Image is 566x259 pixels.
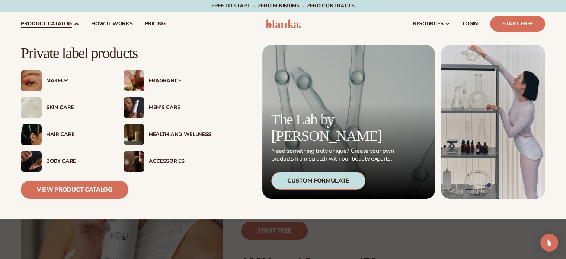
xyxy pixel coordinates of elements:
[124,97,144,118] img: Male holding moisturizer bottle.
[138,12,171,36] a: pricing
[265,19,301,28] img: logo
[46,158,109,165] div: Body Care
[15,12,85,36] a: product catalog
[21,45,211,61] p: Private label products
[271,147,396,163] p: Need something truly unique? Create your own products from scratch with our beauty experts.
[490,16,545,32] a: Start Free
[21,124,109,145] a: Female hair pulled back with clips. Hair Care
[413,21,443,27] span: resources
[463,21,478,27] span: LOGIN
[21,70,109,91] a: Female with glitter eye makeup. Makeup
[85,12,139,36] a: How It Works
[124,151,144,172] img: Female with makeup brush.
[149,78,211,84] div: Fragrance
[21,151,42,172] img: Male hand applying moisturizer.
[441,45,545,199] img: Female in lab with equipment.
[124,97,211,118] a: Male holding moisturizer bottle. Men’s Care
[46,78,109,84] div: Makeup
[21,181,128,199] a: View Product Catalog
[21,21,72,27] span: product catalog
[21,151,109,172] a: Male hand applying moisturizer. Body Care
[457,12,484,36] a: LOGIN
[124,70,211,91] a: Pink blooming flower. Fragrance
[271,172,365,190] div: Custom Formulate
[144,21,165,27] span: pricing
[149,132,211,138] div: Health And Wellness
[91,21,133,27] span: How It Works
[540,234,558,252] div: Open Intercom Messenger
[21,70,42,91] img: Female with glitter eye makeup.
[262,45,435,199] a: Microscopic product formula. The Lab by [PERSON_NAME] Need something truly unique? Create your ow...
[124,124,144,145] img: Candles and incense on table.
[124,124,211,145] a: Candles and incense on table. Health And Wellness
[271,111,396,144] p: The Lab by [PERSON_NAME]
[149,105,211,111] div: Men’s Care
[149,158,211,165] div: Accessories
[46,105,109,111] div: Skin Care
[21,97,109,118] a: Cream moisturizer swatch. Skin Care
[124,70,144,91] img: Pink blooming flower.
[46,132,109,138] div: Hair Care
[407,12,457,36] a: resources
[21,124,42,145] img: Female hair pulled back with clips.
[21,97,42,118] img: Cream moisturizer swatch.
[124,151,211,172] a: Female with makeup brush. Accessories
[211,2,354,9] span: Free to start · ZERO minimums · ZERO contracts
